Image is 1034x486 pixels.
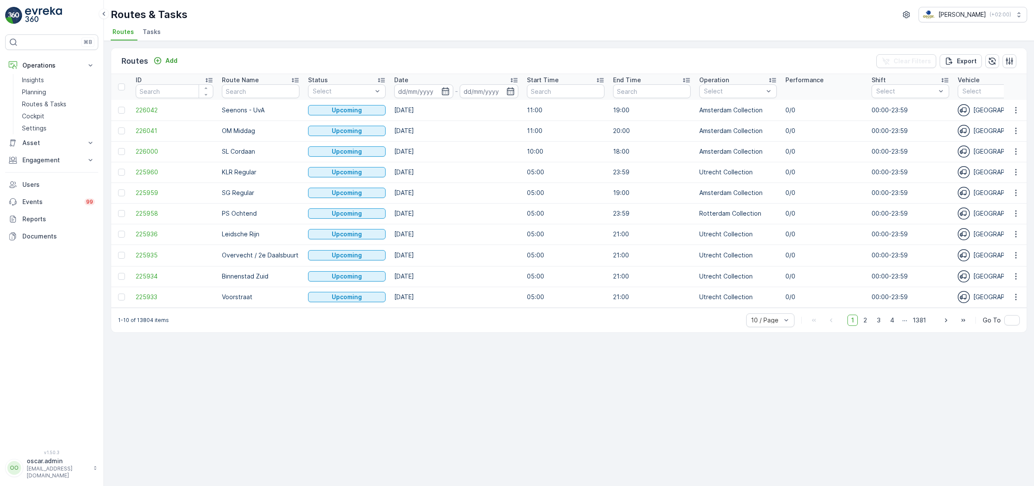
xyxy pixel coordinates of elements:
[19,98,98,110] a: Routes & Tasks
[613,189,691,197] p: 19:00
[118,273,125,280] div: Toggle Row Selected
[872,168,949,176] p: 00:00-23:59
[19,86,98,98] a: Planning
[613,251,691,260] p: 21:00
[136,230,213,238] a: 225936
[613,127,691,135] p: 20:00
[527,251,604,260] p: 05:00
[394,84,453,98] input: dd/mm/yyyy
[527,209,604,218] p: 05:00
[308,292,386,302] button: Upcoming
[136,209,213,218] a: 225958
[699,209,777,218] p: Rotterdam Collection
[19,74,98,86] a: Insights
[785,106,863,115] p: 0/0
[86,198,93,205] p: 99
[699,230,777,238] p: Utrecht Collection
[785,209,863,218] p: 0/0
[527,84,604,98] input: Search
[222,230,299,238] p: Leidsche Rijn
[613,168,691,176] p: 23:59
[958,166,970,178] img: svg%3e
[27,465,89,479] p: [EMAIL_ADDRESS][DOMAIN_NAME]
[958,76,980,84] p: Vehicle
[112,28,134,36] span: Routes
[27,457,89,465] p: oscar.admin
[699,293,777,301] p: Utrecht Collection
[876,87,936,96] p: Select
[958,187,970,199] img: svg%3e
[308,105,386,115] button: Upcoming
[958,249,970,261] img: svg%3e
[922,10,935,19] img: basis-logo_rgb2x.png
[5,57,98,74] button: Operations
[613,147,691,156] p: 18:00
[613,272,691,281] p: 21:00
[22,232,95,241] p: Documents
[222,209,299,218] p: PS Ochtend
[699,147,777,156] p: Amsterdam Collection
[958,270,970,282] img: svg%3e
[909,315,930,326] span: 1381
[5,228,98,245] a: Documents
[699,189,777,197] p: Amsterdam Collection
[962,87,1022,96] p: Select
[332,230,362,238] p: Upcoming
[222,168,299,176] p: KLR Regular
[940,54,982,68] button: Export
[222,147,299,156] p: SL Cordaan
[983,316,1001,325] span: Go To
[118,107,125,114] div: Toggle Row Selected
[5,450,98,455] span: v 1.50.3
[872,272,949,281] p: 00:00-23:59
[957,57,977,65] p: Export
[332,189,362,197] p: Upcoming
[308,250,386,260] button: Upcoming
[613,293,691,301] p: 21:00
[455,86,458,96] p: -
[613,106,691,115] p: 19:00
[308,208,386,219] button: Upcoming
[873,315,885,326] span: 3
[5,210,98,228] a: Reports
[222,127,299,135] p: OM Middag
[136,147,213,156] a: 226000
[332,209,362,218] p: Upcoming
[872,230,949,238] p: 00:00-23:59
[118,148,125,155] div: Toggle Row Selected
[872,251,949,260] p: 00:00-23:59
[7,461,21,475] div: OO
[136,251,213,260] span: 225935
[872,209,949,218] p: 00:00-23:59
[22,100,66,108] p: Routes & Tasks
[390,183,523,203] td: [DATE]
[527,147,604,156] p: 10:00
[332,147,362,156] p: Upcoming
[958,291,970,303] img: svg%3e
[785,251,863,260] p: 0/0
[332,293,362,301] p: Upcoming
[136,106,213,115] a: 226042
[785,127,863,135] p: 0/0
[390,121,523,141] td: [DATE]
[390,287,523,307] td: [DATE]
[785,189,863,197] p: 0/0
[699,168,777,176] p: Utrecht Collection
[5,7,22,24] img: logo
[613,209,691,218] p: 23:59
[22,139,81,147] p: Asset
[527,168,604,176] p: 05:00
[872,106,949,115] p: 00:00-23:59
[785,272,863,281] p: 0/0
[222,272,299,281] p: Binnenstad Zuid
[136,189,213,197] a: 225959
[394,76,408,84] p: Date
[876,54,936,68] button: Clear Filters
[872,127,949,135] p: 00:00-23:59
[222,106,299,115] p: Seenons - UvA
[527,293,604,301] p: 05:00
